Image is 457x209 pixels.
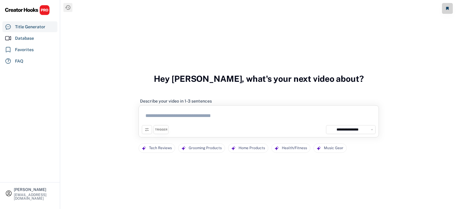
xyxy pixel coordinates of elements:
div: Health/Fitness [282,144,307,152]
img: yH5BAEAAAAALAAAAAABAAEAAAIBRAA7 [328,127,333,132]
div: Home Products [239,144,265,152]
div: [PERSON_NAME] [14,188,55,192]
h3: Hey [PERSON_NAME], what's your next video about? [154,67,364,90]
div: [EMAIL_ADDRESS][DOMAIN_NAME] [14,193,55,200]
img: CHPRO%20Logo.svg [5,5,50,15]
div: FAQ [15,58,23,64]
div: TRIGGER [155,128,167,132]
div: Title Generator [15,24,45,30]
div: Describe your video in 1-3 sentences [140,98,212,104]
div: Tech Reviews [149,144,172,152]
div: Music Gear [324,144,343,152]
div: Favorites [15,47,34,53]
div: Database [15,35,34,41]
div: Grooming Products [189,144,222,152]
